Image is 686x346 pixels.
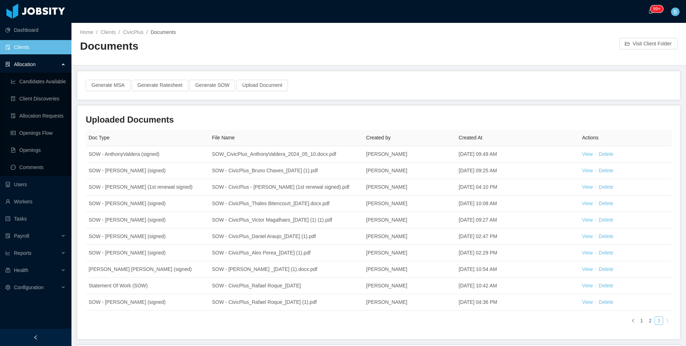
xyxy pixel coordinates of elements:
td: SOW - [PERSON_NAME] (signed) [86,163,209,179]
i: icon: left [631,318,635,323]
a: Delete [599,299,613,305]
sup: 245 [650,5,663,13]
td: [PERSON_NAME] [363,163,456,179]
span: Payroll [14,233,29,239]
a: icon: profileTasks [5,212,66,226]
i: icon: right [665,318,670,323]
button: Generate MSA [86,80,130,91]
li: Previous Page [629,316,637,325]
td: SOW - CivicPlus_Rafael Roque_[DATE] [209,278,363,294]
td: SOW - CivicPlus_Thales Bitencourt_[DATE].docx.pdf [209,196,363,212]
span: / [146,29,148,35]
li: Next Page [663,316,672,325]
td: SOW - [PERSON_NAME] (signed) [86,212,209,228]
td: [PERSON_NAME] [363,146,456,163]
a: Delete [599,168,613,173]
a: icon: line-chartCandidates Available [11,74,66,89]
span: Created At [459,135,482,140]
i: icon: file-protect [5,233,10,238]
a: View [582,299,593,305]
a: Delete [599,184,613,190]
a: View [582,151,593,157]
td: SOW - AnthonyValdera (signed) [86,146,209,163]
span: Health [14,267,28,273]
td: SOW - [PERSON_NAME] (1st renewal signed) [86,179,209,196]
td: SOW - [PERSON_NAME] (signed) [86,196,209,212]
h3: Uploaded Documents [86,114,672,125]
li: 1 [637,316,646,325]
a: CivicPlus [123,29,144,35]
a: Home [80,29,93,35]
a: icon: idcardOpenings Flow [11,126,66,140]
td: [PERSON_NAME] [363,261,456,278]
i: icon: line-chart [5,251,10,256]
td: SOW - CivicPlus_Victor Magalhaes_[DATE] (1) (1).pdf [209,212,363,228]
a: icon: file-doneAllocation Requests [11,109,66,123]
li: 2 [646,316,655,325]
td: SOW - [PERSON_NAME] _[DATE] (1).docx.pdf [209,261,363,278]
a: icon: file-textOpenings [11,143,66,157]
li: 3 [655,316,663,325]
span: B [673,8,677,16]
td: [DATE] 09:49 AM [456,146,579,163]
td: [DATE] 02:47 PM [456,228,579,245]
a: icon: pie-chartDashboard [5,23,66,37]
button: Generate Ratesheet [132,80,188,91]
a: icon: auditClients [5,40,66,54]
span: File Name [212,135,235,140]
a: Clients [100,29,116,35]
span: Reports [14,250,31,256]
a: icon: file-searchClient Discoveries [11,92,66,106]
td: SOW - CivicPlus_Bruno Chaves_[DATE] (1).pdf [209,163,363,179]
span: Actions [582,135,598,140]
td: [PERSON_NAME] [363,212,456,228]
a: Delete [599,283,613,288]
span: Documents [150,29,176,35]
td: SOW - [PERSON_NAME] (signed) [86,245,209,261]
i: icon: setting [5,285,10,290]
span: / [119,29,120,35]
a: Delete [599,266,613,272]
span: / [96,29,98,35]
a: View [582,184,593,190]
a: View [582,217,593,223]
td: [PERSON_NAME] [363,228,456,245]
td: [DATE] 02:29 PM [456,245,579,261]
td: [DATE] 04:10 PM [456,179,579,196]
i: icon: solution [5,62,10,67]
a: icon: messageComments [11,160,66,174]
a: Delete [599,201,613,206]
a: 1 [638,317,646,325]
td: [DATE] 10:42 AM [456,278,579,294]
td: SOW_CivicPlus_AnthonyValdera_2024_05_10.docx.pdf [209,146,363,163]
span: Configuration [14,285,44,290]
span: Doc Type [89,135,110,140]
a: View [582,168,593,173]
button: icon: folder-openVisit Client Folder [619,38,677,49]
a: View [582,233,593,239]
h2: Documents [80,39,379,54]
i: icon: medicine-box [5,268,10,273]
td: [PERSON_NAME] [363,179,456,196]
a: icon: userWorkers [5,194,66,209]
a: View [582,266,593,272]
a: icon: robotUsers [5,177,66,192]
td: SOW - CivicPlus_Rafael Roque_[DATE] (1).pdf [209,294,363,311]
td: [DATE] 10:08 AM [456,196,579,212]
td: Statement Of Work (SOW) [86,278,209,294]
a: View [582,201,593,206]
a: 3 [655,317,663,325]
i: icon: bell [648,9,653,14]
a: Delete [599,250,613,256]
td: [PERSON_NAME] [363,278,456,294]
td: SOW - CivicPlus_Daniel Araujo_[DATE] (1).pdf [209,228,363,245]
td: SOW - [PERSON_NAME] (signed) [86,228,209,245]
button: Upload Document [237,80,288,91]
a: Delete [599,233,613,239]
td: [PERSON_NAME] [363,196,456,212]
td: [DATE] 04:36 PM [456,294,579,311]
span: Created by [366,135,391,140]
td: SOW - CivicPlus_Alex Perea_[DATE] (1).pdf [209,245,363,261]
td: [DATE] 09:27 AM [456,212,579,228]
